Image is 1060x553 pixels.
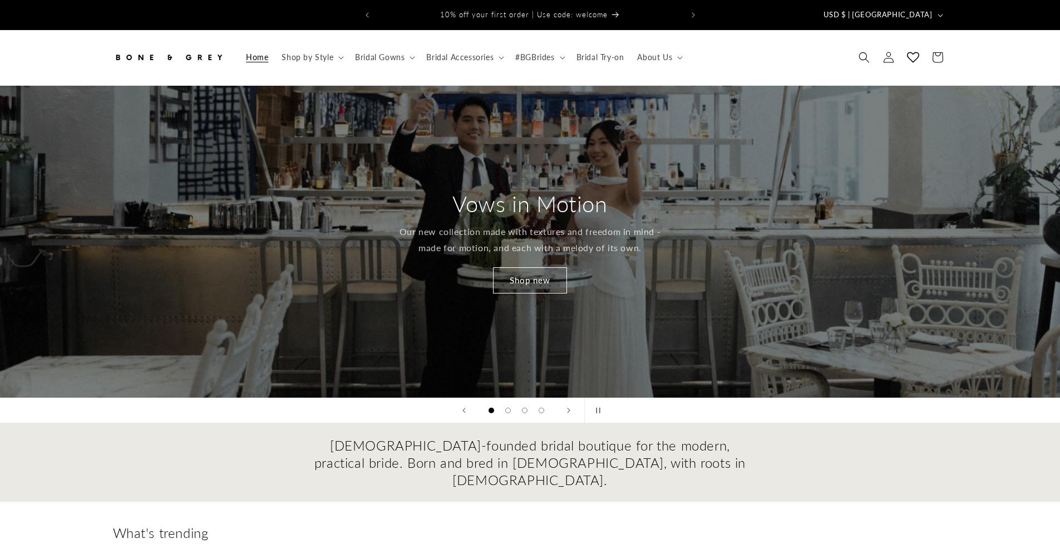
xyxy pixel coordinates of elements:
[355,4,379,26] button: Previous announcement
[440,10,608,19] span: 10% off your first order | Use code: welcome
[426,52,494,62] span: Bridal Accessories
[113,524,948,541] h2: What's trending
[109,41,228,74] a: Bone and Grey Bridal
[576,52,624,62] span: Bridal Try-on
[275,46,348,69] summary: Shop by Style
[637,52,672,62] span: About Us
[113,45,224,70] img: Bone and Grey Bridal
[483,402,500,419] button: Load slide 1 of 4
[570,46,631,69] a: Bridal Try-on
[630,46,687,69] summary: About Us
[515,52,554,62] span: #BGBrides
[246,52,268,62] span: Home
[420,46,509,69] summary: Bridal Accessories
[355,52,405,62] span: Bridal Gowns
[852,45,876,70] summary: Search
[516,402,533,419] button: Load slide 3 of 4
[452,189,607,218] h2: Vows in Motion
[509,46,569,69] summary: #BGBrides
[398,224,662,256] p: Our new collection made with textures and freedom in mind - made for motion, and each with a melo...
[282,52,333,62] span: Shop by Style
[533,402,550,419] button: Load slide 4 of 4
[584,398,609,423] button: Pause slideshow
[493,267,567,293] a: Shop new
[348,46,420,69] summary: Bridal Gowns
[824,9,933,21] span: USD $ | [GEOGRAPHIC_DATA]
[556,398,581,423] button: Next slide
[817,4,948,26] button: USD $ | [GEOGRAPHIC_DATA]
[239,46,275,69] a: Home
[313,437,747,489] h2: [DEMOGRAPHIC_DATA]-founded bridal boutique for the modern, practical bride. Born and bred in [DEM...
[452,398,476,423] button: Previous slide
[681,4,706,26] button: Next announcement
[500,402,516,419] button: Load slide 2 of 4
